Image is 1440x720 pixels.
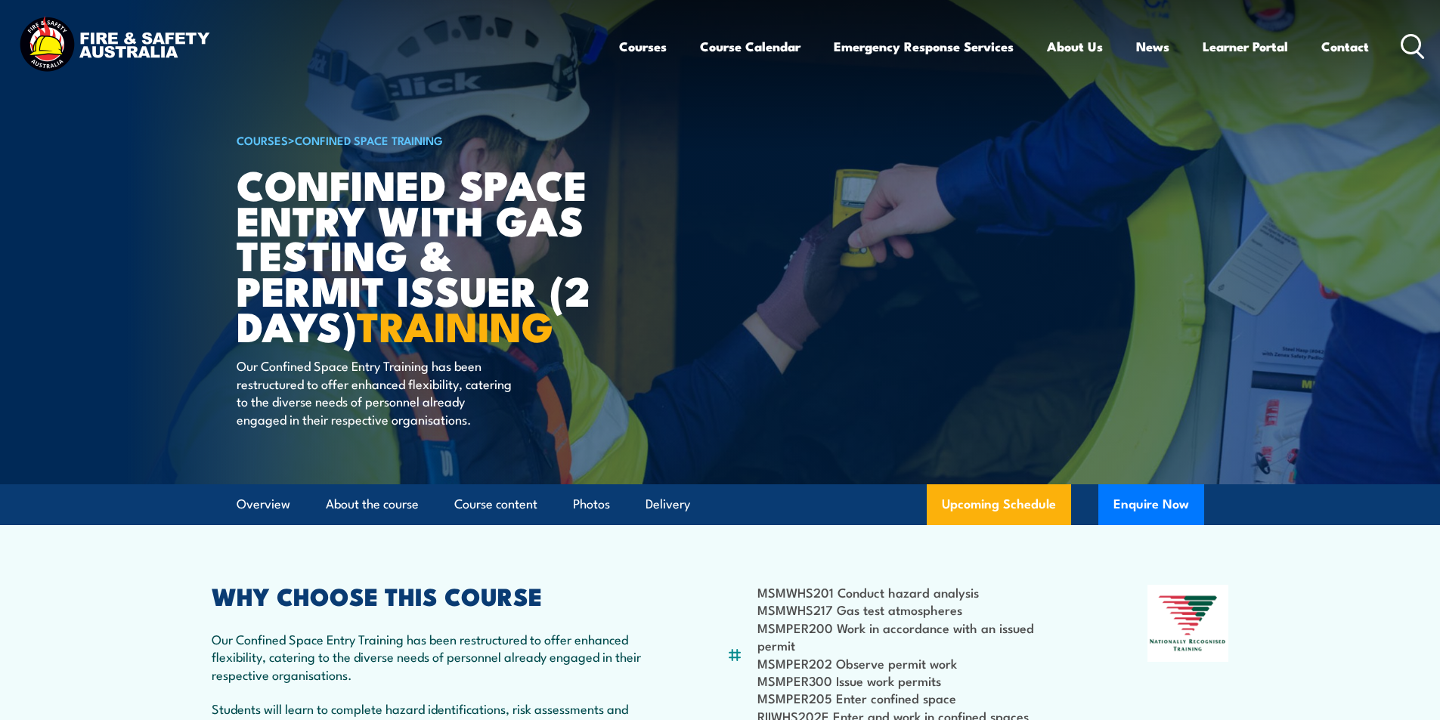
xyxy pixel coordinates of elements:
[237,131,288,148] a: COURSES
[237,357,513,428] p: Our Confined Space Entry Training has been restructured to offer enhanced flexibility, catering t...
[757,654,1074,672] li: MSMPER202 Observe permit work
[834,26,1014,66] a: Emergency Response Services
[757,601,1074,618] li: MSMWHS217 Gas test atmospheres
[454,484,537,524] a: Course content
[326,484,419,524] a: About the course
[646,484,690,524] a: Delivery
[1147,585,1229,662] img: Nationally Recognised Training logo.
[295,131,443,148] a: Confined Space Training
[212,585,653,606] h2: WHY CHOOSE THIS COURSE
[700,26,801,66] a: Course Calendar
[757,689,1074,706] li: MSMPER205 Enter confined space
[212,630,653,683] p: Our Confined Space Entry Training has been restructured to offer enhanced flexibility, catering t...
[237,166,610,343] h1: Confined Space Entry with Gas Testing & Permit Issuer (2 days)
[757,672,1074,689] li: MSMPER300 Issue work permits
[1098,484,1204,525] button: Enquire Now
[927,484,1071,525] a: Upcoming Schedule
[357,293,553,356] strong: TRAINING
[1136,26,1169,66] a: News
[237,484,290,524] a: Overview
[1321,26,1369,66] a: Contact
[1047,26,1103,66] a: About Us
[573,484,610,524] a: Photos
[757,583,1074,601] li: MSMWHS201 Conduct hazard analysis
[619,26,667,66] a: Courses
[757,619,1074,654] li: MSMPER200 Work in accordance with an issued permit
[237,131,610,149] h6: >
[1203,26,1288,66] a: Learner Portal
